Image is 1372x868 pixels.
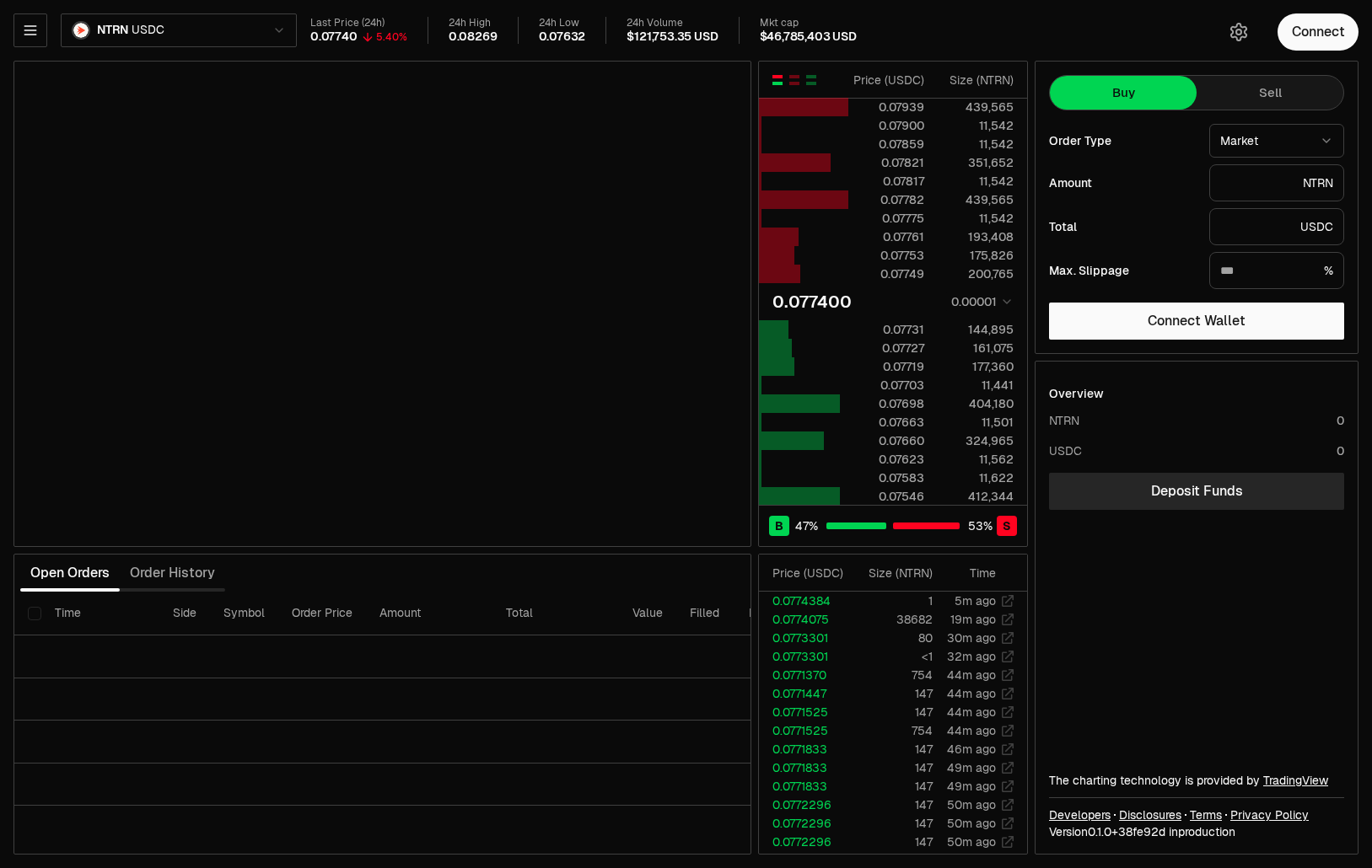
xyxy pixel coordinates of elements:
[939,228,1014,245] div: 193,408
[955,593,996,608] time: 5m ago
[492,592,619,635] th: Total
[939,265,1014,282] div: 200,765
[850,721,933,740] td: 754
[1209,208,1344,245] div: USDC
[760,17,857,29] div: Mkt cap
[849,228,924,245] div: 0.07761
[278,592,366,635] th: Order Price
[849,173,924,190] div: 0.07817
[771,73,784,87] button: Show Buy and Sell Orders
[775,517,783,534] span: B
[849,136,924,153] div: 0.07859
[850,740,933,758] td: 147
[759,610,850,629] td: 0.0774075
[939,99,1014,115] div: 439,565
[449,17,498,29] div: 24h High
[939,377,1014,394] div: 11,441
[939,173,1014,190] div: 11,542
[939,469,1014,486] div: 11,622
[676,592,735,635] th: Filled
[849,469,924,486] div: 0.07583
[759,740,850,758] td: 0.0771833
[947,667,996,683] time: 44m ago
[939,117,1014,134] div: 11,542
[772,290,852,313] div: 0.077400
[1049,412,1079,429] div: NTRN
[849,321,924,338] div: 0.07731
[849,358,924,375] div: 0.07719
[939,358,1014,375] div: 177,360
[849,414,924,431] div: 0.07663
[1209,124,1344,158] button: Market
[159,592,210,635] th: Side
[849,395,924,412] div: 0.07698
[947,686,996,701] time: 44m ago
[947,742,996,757] time: 46m ago
[310,17,407,29] div: Last Price (24h)
[627,29,718,45] div: $121,753.35 USD
[1118,824,1165,839] span: 38fe92d09058a9ed13e08d46e55ae0cfead9294c
[939,210,1014,227] div: 11,542
[947,797,996,812] time: 50m ago
[1049,473,1344,510] a: Deposit Funds
[850,610,933,629] td: 38682
[1230,806,1309,823] a: Privacy Policy
[850,592,933,610] td: 1
[759,592,850,610] td: 0.0774384
[849,377,924,394] div: 0.07703
[850,758,933,777] td: 147
[939,432,1014,449] div: 324,965
[120,556,225,590] button: Order History
[804,73,818,87] button: Show Buy Orders Only
[132,23,164,38] span: USDC
[310,29,358,45] div: 0.07740
[947,779,996,794] time: 49m ago
[850,629,933,647] td: 80
[849,451,924,468] div: 0.07623
[849,488,924,505] div: 0.07546
[759,666,850,684] td: 0.0771370
[939,395,1014,412] div: 404,180
[850,796,933,814] td: 147
[939,191,1014,208] div: 439,565
[759,647,850,666] td: 0.0773301
[939,154,1014,171] div: 351,652
[939,451,1014,468] div: 11,562
[947,760,996,775] time: 49m ago
[946,292,1014,312] button: 0.00001
[850,833,933,851] td: 147
[939,488,1014,505] div: 412,344
[947,565,996,581] div: Time
[788,73,801,87] button: Show Sell Orders Only
[939,321,1014,338] div: 144,895
[73,23,89,38] img: NTRN Logo
[1003,517,1011,534] span: S
[850,814,933,833] td: 147
[539,29,586,45] div: 0.07632
[97,23,128,38] span: NTRN
[849,340,924,356] div: 0.07727
[850,777,933,796] td: 147
[539,17,586,29] div: 24h Low
[849,432,924,449] div: 0.07660
[947,723,996,738] time: 44m ago
[1049,177,1196,189] div: Amount
[939,340,1014,356] div: 161,075
[1050,76,1197,110] button: Buy
[14,62,751,546] iframe: Financial Chart
[619,592,676,635] th: Value
[864,565,933,581] div: Size ( NTRN )
[849,154,924,171] div: 0.07821
[759,629,850,647] td: 0.0773301
[939,72,1014,88] div: Size ( NTRN )
[939,247,1014,264] div: 175,826
[376,30,407,44] div: 5.40%
[735,592,849,635] th: Expiry
[850,684,933,703] td: 147
[1049,806,1111,823] a: Developers
[1209,252,1344,289] div: %
[850,647,933,666] td: <1
[849,99,924,115] div: 0.07939
[1209,164,1344,201] div: NTRN
[1049,385,1104,402] div: Overview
